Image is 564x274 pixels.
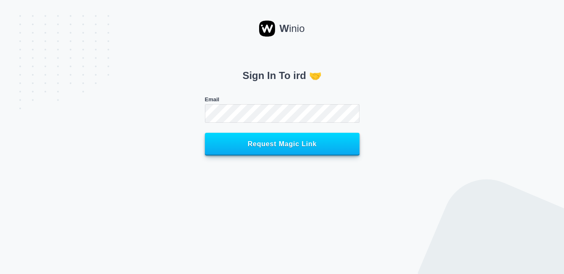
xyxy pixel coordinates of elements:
[214,140,350,148] span: Request Magic Link
[259,21,304,37] a: Winio
[279,21,304,36] span: inio
[205,96,220,103] label: Email
[259,21,275,37] img: winio-logo-2.svg
[19,15,109,109] img: dots
[205,68,359,83] p: Sign In To ird 🤝
[279,23,289,34] strong: W
[417,179,564,274] img: dots
[205,133,359,155] button: Request Magic Link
